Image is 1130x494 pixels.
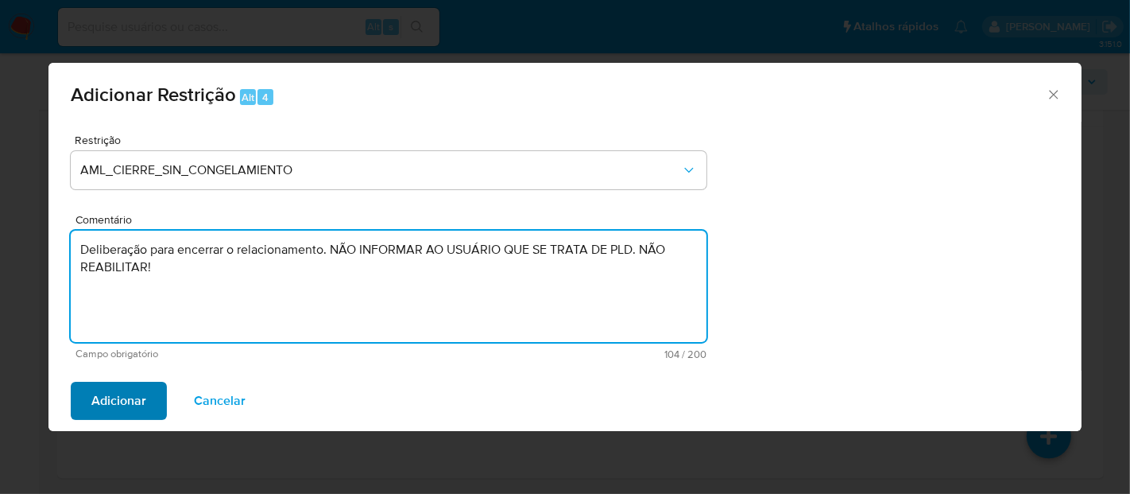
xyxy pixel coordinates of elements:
[1046,87,1060,101] button: Fechar a janela
[262,90,269,105] span: 4
[71,151,706,189] button: Restriction
[80,162,681,178] span: AML_CIERRE_SIN_CONGELAMIENTO
[91,383,146,418] span: Adicionar
[173,382,266,420] button: Cancelar
[71,231,706,342] textarea: Deliberação para encerrar o relacionamento. NÃO INFORMAR AO USUÁRIO QUE SE TRATA DE PLD. NÃO REAB...
[242,90,254,105] span: Alt
[194,383,246,418] span: Cancelar
[75,348,391,360] span: Campo obrigatório
[71,80,236,108] span: Adicionar Restrição
[75,134,710,146] span: Restrição
[75,214,711,226] span: Comentário
[71,382,167,420] button: Adicionar
[391,349,706,360] span: Máximo de 200 caracteres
